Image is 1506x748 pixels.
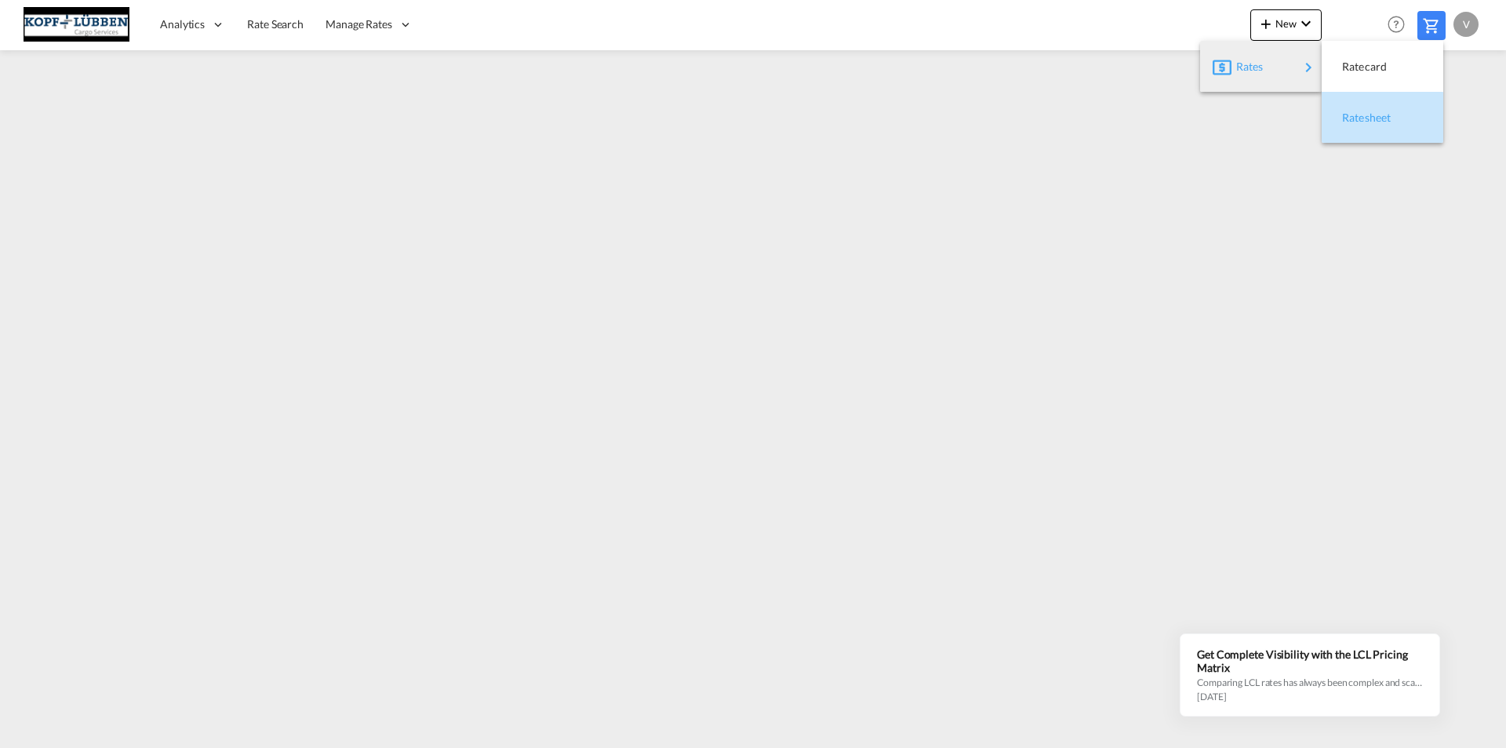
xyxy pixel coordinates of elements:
[1236,51,1255,82] span: Rates
[1299,58,1318,77] md-icon: icon-chevron-right
[1342,102,1359,133] span: Ratesheet
[1342,51,1359,82] span: Ratecard
[1334,47,1431,86] div: Ratecard
[1334,98,1431,137] div: Ratesheet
